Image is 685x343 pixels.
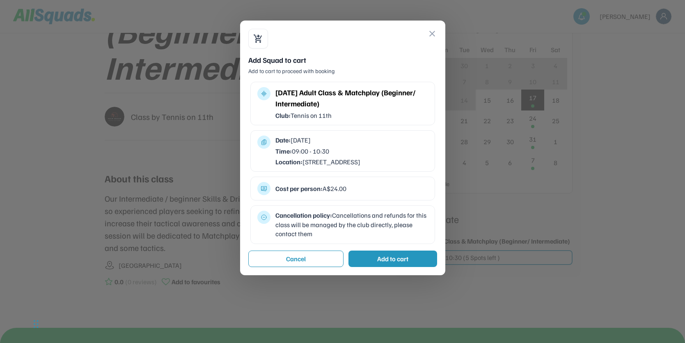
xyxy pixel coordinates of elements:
[275,111,291,120] strong: Club:
[248,67,437,75] div: Add to cart to proceed with booking
[248,55,437,65] div: Add Squad to cart
[275,158,302,166] strong: Location:
[275,136,428,145] div: [DATE]
[275,157,428,166] div: [STREET_ADDRESS]
[275,147,428,156] div: 09:00 - 10:30
[275,136,291,144] strong: Date:
[275,147,292,155] strong: Time:
[248,251,344,267] button: Cancel
[377,254,408,264] div: Add to cart
[275,211,332,219] strong: Cancellation policy:
[275,184,428,193] div: A$24.00
[275,111,428,120] div: Tennis on 11th
[275,184,323,193] strong: Cost per person:
[275,87,428,109] div: [DATE] Adult Class & Matchplay (Beginner/ Intermediate)
[261,90,267,97] button: multitrack_audio
[275,211,428,238] div: Cancellations and refunds for this class will be managed by the club directly, please contact them
[253,34,263,44] button: shopping_cart_checkout
[427,29,437,39] button: close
